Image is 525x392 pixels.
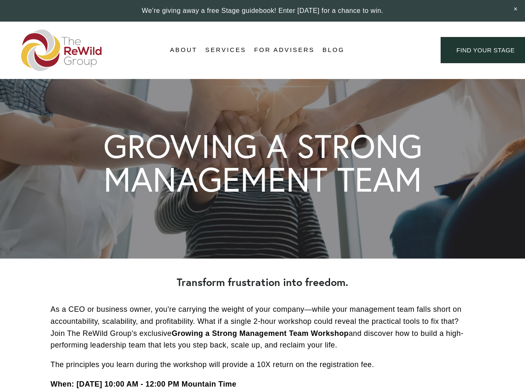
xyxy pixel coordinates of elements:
a: folder dropdown [205,44,246,57]
h1: GROWING A STRONG [104,130,422,163]
p: The principles you learn during the workshop will provide a 10X return on the registration fee. [51,359,475,371]
img: The ReWild Group [21,30,103,71]
a: For Advisers [254,44,314,57]
a: Blog [323,44,345,57]
h1: MANAGEMENT TEAM [104,163,422,196]
strong: Transform frustration into freedom. [177,275,348,289]
strong: When: [51,380,74,388]
span: About [170,44,197,56]
a: folder dropdown [170,44,197,57]
strong: Growing a Strong Management Team Workshop [172,329,349,338]
span: Services [205,44,246,56]
p: As a CEO or business owner, you're carrying the weight of your company—while your management team... [51,303,475,351]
